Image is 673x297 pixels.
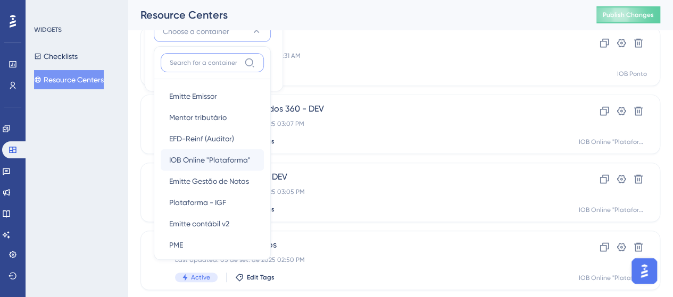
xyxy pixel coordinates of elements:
span: Active [191,273,210,282]
div: IOB Online "Plataforma" [579,138,647,146]
button: PME [161,234,264,256]
div: Last Updated: 05 de set. de 2025 03:05 PM [175,188,541,196]
button: Emitte Emissor [161,86,264,107]
span: Plataforma - IGF [169,196,226,209]
button: Mentor tributário [161,107,264,128]
span: Emitte contábil v2 [169,217,229,230]
button: Checklists [34,47,78,66]
span: Emitte Emissor [169,90,217,103]
span: Emitte Gestão de Notas [169,175,249,188]
span: [Ponto] Guia de uso [175,35,541,47]
span: Publish Changes [603,11,654,19]
div: Last Updated: 08 de out. de 2025 11:31 AM [175,52,541,60]
div: IOB Online "Plataforma" [579,206,647,214]
button: Publish Changes [596,6,660,23]
input: Search for a container [170,58,240,67]
button: EFD-Reinf (Auditor) [161,128,264,149]
div: Last Updated: 05 de set. de 2025 03:07 PM [175,120,541,128]
div: IOB Online "Plataforma" [579,274,647,282]
button: Resource Centers [34,70,104,89]
span: Edit Tags [247,273,275,282]
div: Resource Centers [140,7,570,22]
button: IOB Online "Plataforma" [161,149,264,171]
div: WIDGETS [34,26,62,34]
div: IOB Ponto [617,70,647,78]
div: Last Updated: 05 de set. de 2025 02:50 PM [175,256,541,264]
button: Emitte Gestão de Notas [161,171,264,192]
button: Edit Tags [235,273,275,282]
span: IOB Inteligência - Migrados 360 - DEV [175,103,541,115]
span: IOB Online "Plataforma" [169,154,251,166]
span: Importe arquivos SPED - DEV [175,171,541,183]
span: Choose a container [163,25,229,38]
span: PME [169,239,183,251]
span: EFD-Reinf (Auditor) [169,132,234,145]
span: Conta gratuita - 3 passos [175,239,541,251]
span: Mentor tributário [169,111,227,124]
button: Plataforma - IGF [161,192,264,213]
button: Emitte contábil v2 [161,213,264,234]
iframe: UserGuiding AI Assistant Launcher [628,255,660,287]
button: Choose a container [154,21,271,42]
